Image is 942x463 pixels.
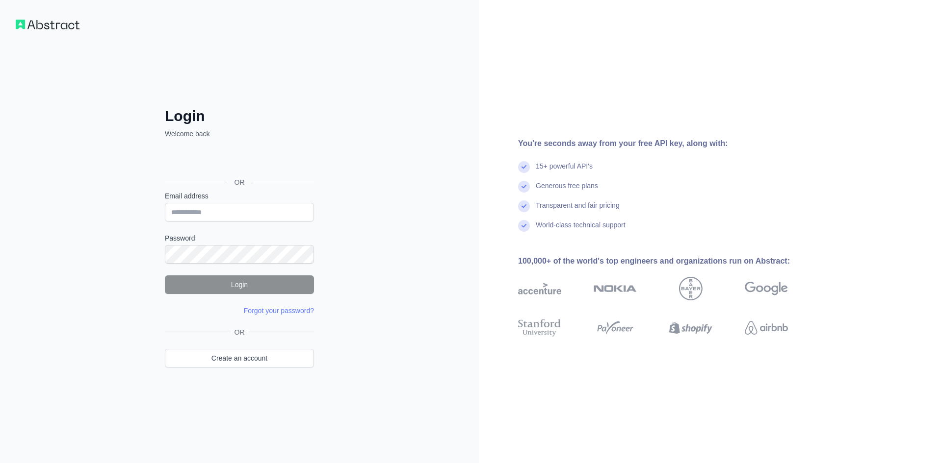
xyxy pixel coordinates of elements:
[536,200,620,220] div: Transparent and fair pricing
[165,275,314,294] button: Login
[518,161,530,173] img: check mark
[518,255,819,267] div: 100,000+ of the world's top engineers and organizations run on Abstract:
[745,317,788,339] img: airbnb
[518,181,530,193] img: check mark
[244,307,314,315] a: Forgot your password?
[165,107,314,125] h2: Login
[536,181,598,200] div: Generous free plans
[679,277,703,300] img: bayer
[165,191,314,201] label: Email address
[518,277,561,300] img: accenture
[160,149,317,171] iframe: Sign in with Google Button
[745,277,788,300] img: google
[518,200,530,212] img: check mark
[594,317,637,339] img: payoneer
[536,220,626,240] div: World-class technical support
[16,20,79,29] img: Workflow
[518,138,819,149] div: You're seconds away from your free API key, along with:
[165,233,314,243] label: Password
[669,317,712,339] img: shopify
[594,277,637,300] img: nokia
[536,161,593,181] div: 15+ powerful API's
[231,327,249,337] span: OR
[518,220,530,232] img: check mark
[165,129,314,139] p: Welcome back
[227,177,253,187] span: OR
[518,317,561,339] img: stanford university
[165,349,314,367] a: Create an account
